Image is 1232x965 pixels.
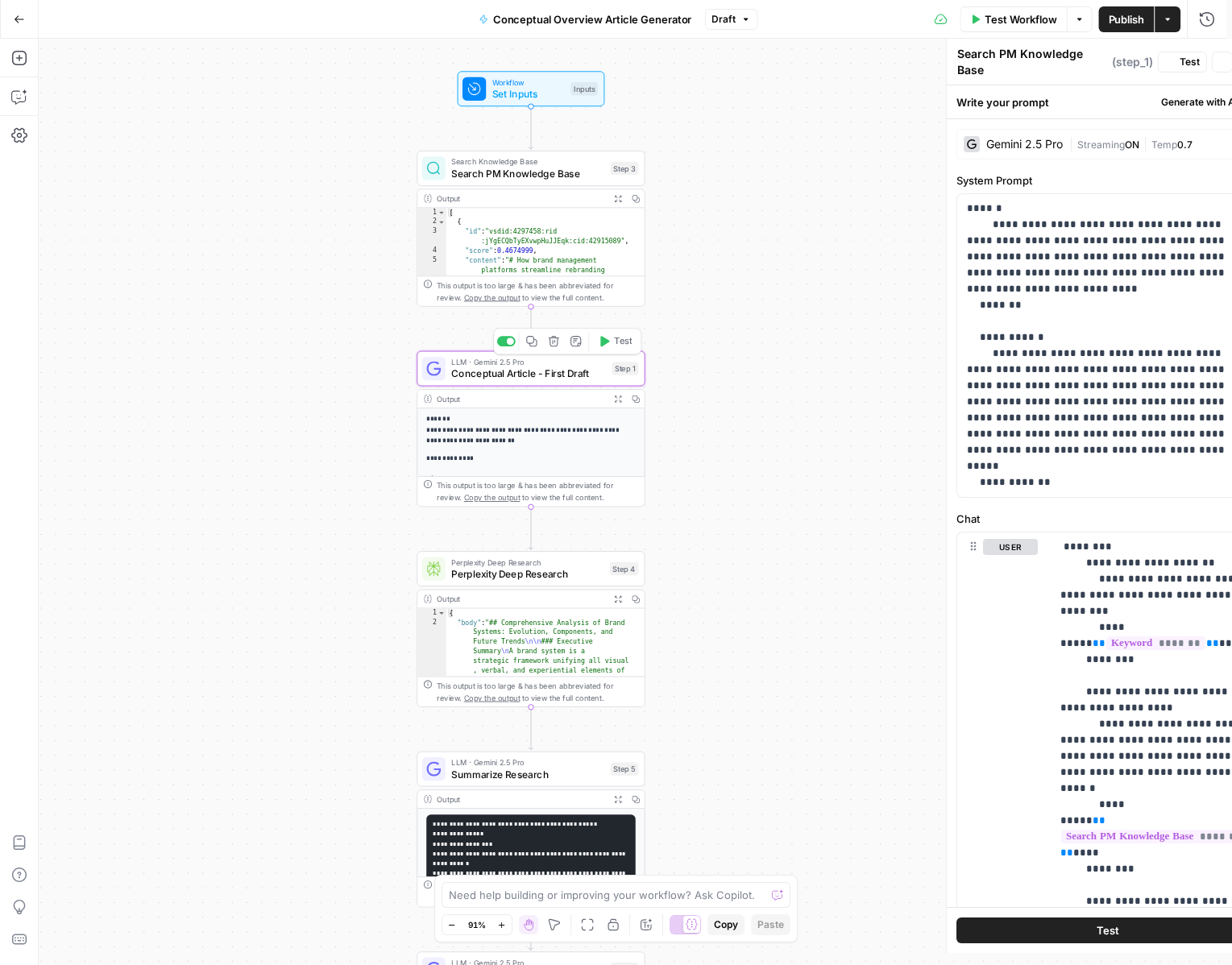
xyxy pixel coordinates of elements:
span: Workflow [492,77,565,89]
span: LLM · Gemini 2.5 Pro [451,756,604,768]
div: Output [437,593,604,605]
span: Test [1096,922,1118,938]
button: Test [592,332,638,351]
button: Copy [707,914,745,935]
span: Copy [714,917,738,932]
div: Step 4 [610,562,639,575]
span: Conceptual Overview Article Generator [493,11,692,27]
div: This output is too large & has been abbreviated for review. to view the full content. [437,680,638,703]
div: Perplexity Deep ResearchPerplexity Deep ResearchStep 4Output{ "body":"## Comprehensive Analysis o... [417,551,645,707]
div: 1 [417,608,446,618]
span: Conceptual Article - First Draft [451,367,606,381]
span: Publish [1109,11,1145,27]
span: Summarize Research [451,767,604,781]
button: Test [1158,52,1207,72]
div: Output [437,793,604,806]
span: Perplexity Deep Research [451,557,604,569]
span: LLM · Gemini 2.5 Pro [451,356,606,368]
g: Edge from step_5 to step_6 [529,907,533,950]
span: 91% [468,918,486,931]
div: This output is too large & has been abbreviated for review. to view the full content. [437,280,638,303]
div: 4 [417,246,446,256]
span: ( step_1 ) [1112,54,1153,70]
div: Inputs [570,82,598,95]
div: This output is too large & has been abbreviated for review. to view the full content. [437,480,638,503]
span: | [1139,135,1151,151]
div: Search Knowledge BaseSearch PM Knowledge BaseStep 3Output[ { "id":"vsdid:4297458:rid :jYgECQbTyEX... [417,151,645,307]
span: | [1069,135,1077,151]
button: Conceptual Overview Article Generator [469,6,702,32]
div: 2 [417,217,446,227]
button: user [983,539,1038,555]
span: 0.7 [1177,139,1193,151]
span: Toggle code folding, rows 1 through 3 [438,608,446,618]
span: Test [614,334,632,347]
span: Streaming [1077,139,1125,151]
div: Step 5 [611,762,639,775]
span: Perplexity Deep Research [451,566,604,581]
span: Temp [1151,139,1177,151]
span: Copy the output [464,493,520,502]
div: Gemini 2.5 Pro [986,139,1063,150]
span: Toggle code folding, rows 2 through 6 [438,217,446,227]
span: Toggle code folding, rows 1 through 7 [438,208,446,217]
span: ON [1125,139,1139,151]
span: Search Knowledge Base [451,155,604,168]
button: Test Workflow [960,6,1066,32]
g: Edge from step_4 to step_5 [529,707,533,750]
span: Draft [711,12,736,27]
span: Copy the output [464,694,520,702]
div: Output [437,393,604,405]
div: WorkflowSet InputsInputs [417,71,645,106]
textarea: Search PM Knowledge Base [957,46,1108,78]
span: Paste [757,917,784,932]
span: Copy the output [464,292,520,301]
button: Draft [704,9,757,30]
div: Output [437,193,604,205]
g: Edge from step_1 to step_4 [529,507,533,549]
span: Set Inputs [492,87,565,101]
div: 1 [417,208,446,217]
g: Edge from start to step_3 [529,106,533,149]
div: 3 [417,227,446,246]
div: Step 1 [612,362,638,375]
button: Paste [751,914,790,935]
div: Step 3 [611,162,639,175]
span: Test [1180,55,1200,69]
span: Test Workflow [985,11,1057,27]
span: Search PM Knowledge Base [451,166,604,180]
button: Publish [1099,6,1155,32]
